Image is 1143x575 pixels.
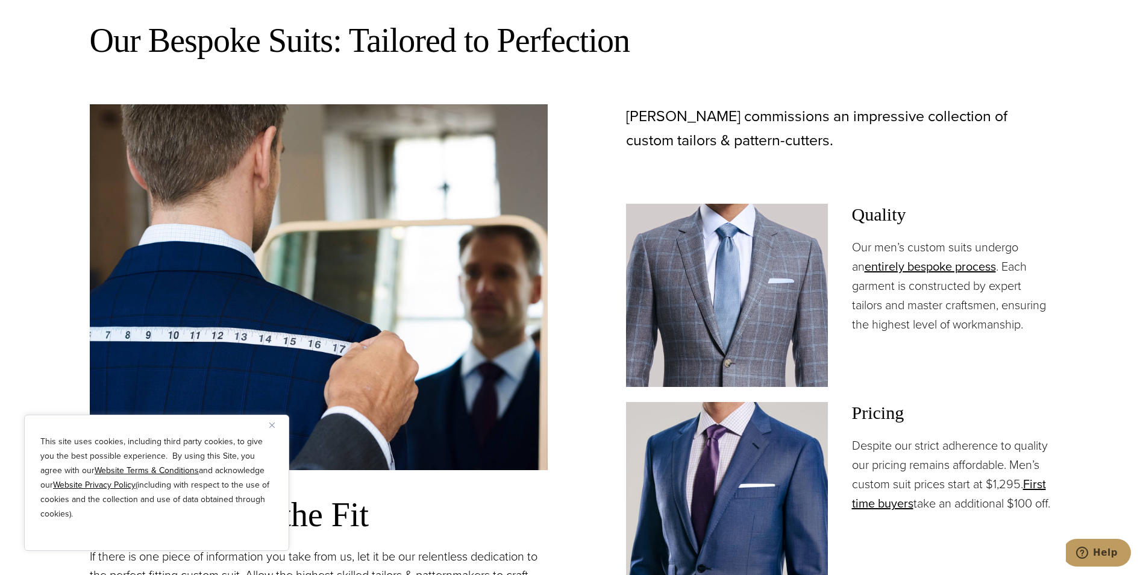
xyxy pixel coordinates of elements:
[852,237,1054,334] p: Our men’s custom suits undergo an . Each garment is constructed by expert tailors and master craf...
[269,423,275,428] img: Close
[90,104,548,470] img: Bespoke tailor measuring the shoulder of client wearing a blue bespoke suit.
[626,204,828,387] img: Client in Zegna grey windowpane bespoke suit with white shirt and light blue tie.
[852,475,1046,512] a: First time buyers
[865,257,996,275] a: entirely bespoke process
[90,19,1054,62] h2: Our Bespoke Suits: Tailored to Perfection
[852,204,1054,225] h3: Quality
[852,402,1054,424] h3: Pricing
[53,479,136,491] a: Website Privacy Policy
[269,418,284,432] button: Close
[40,435,273,521] p: This site uses cookies, including third party cookies, to give you the best possible experience. ...
[1066,539,1131,569] iframe: Opens a widget where you can chat to one of our agents
[626,104,1054,152] p: [PERSON_NAME] commissions an impressive collection of custom tailors & pattern-cutters.
[95,464,199,477] a: Website Terms & Conditions
[852,436,1054,513] p: Despite our strict adherence to quality our pricing remains affordable. Men’s custom suit prices ...
[90,494,548,535] h3: It’s All About the Fit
